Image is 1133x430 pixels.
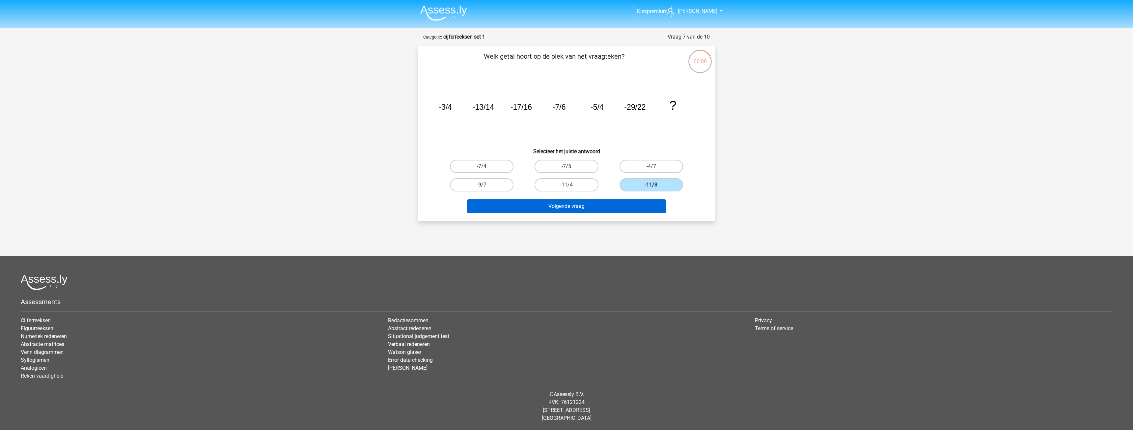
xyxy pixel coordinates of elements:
small: Categorie: [423,35,442,40]
a: Figuurreeksen [21,325,53,331]
label: -9/7 [450,178,513,191]
a: Abstracte matrices [21,341,64,347]
a: Verbaal redeneren [388,341,430,347]
span: Kies [637,8,647,14]
label: -7/5 [535,160,598,173]
a: Redactiesommen [388,317,428,324]
a: Venn diagrammen [21,349,64,355]
div: © KVK: 76121224 [STREET_ADDRESS] [GEOGRAPHIC_DATA] [16,385,1117,427]
tspan: -17/16 [511,103,532,111]
span: premium [647,8,668,14]
button: Volgende vraag [467,199,666,213]
h5: Assessments [21,298,1112,306]
a: Assessly B.V. [554,391,584,397]
a: Kiespremium [633,7,672,16]
a: Abstract redeneren [388,325,431,331]
tspan: -3/4 [439,103,452,111]
label: -7/4 [450,160,513,173]
a: Situational judgement test [388,333,449,339]
p: Welk getal hoort op de plek van het vraagteken? [428,51,680,71]
a: Syllogismen [21,357,49,363]
tspan: -5/4 [591,103,604,111]
a: [PERSON_NAME] [664,7,718,15]
a: Analogieen [21,365,47,371]
tspan: ? [669,98,676,112]
span: [PERSON_NAME] [678,8,717,14]
tspan: -7/6 [553,103,566,111]
label: -11/4 [535,178,598,191]
tspan: -13/14 [473,103,494,111]
div: Vraag 7 van de 10 [668,33,710,41]
a: [PERSON_NAME] [388,365,428,371]
a: Numeriek redeneren [21,333,67,339]
a: Reken vaardigheid [21,373,64,379]
a: Privacy [755,317,772,324]
a: Cijferreeksen [21,317,51,324]
tspan: -29/22 [624,103,646,111]
img: Assessly [420,5,467,21]
img: Assessly logo [21,274,68,290]
label: -11/8 [620,178,683,191]
a: Watson glaser [388,349,421,355]
h6: Selecteer het juiste antwoord [428,143,705,155]
a: Error data checking [388,357,433,363]
label: -4/7 [620,160,683,173]
div: 00:08 [688,49,712,66]
a: Terms of service [755,325,793,331]
strong: cijferreeksen set 1 [443,34,485,40]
